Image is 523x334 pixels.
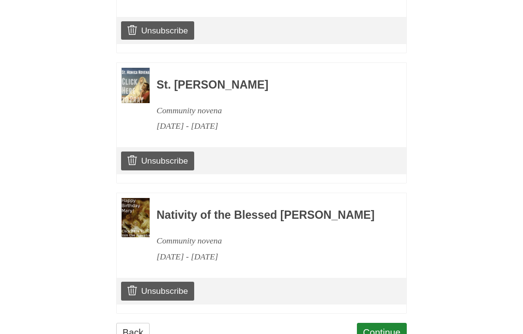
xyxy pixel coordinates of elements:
[121,21,194,40] a: Unsubscribe
[122,198,150,238] img: Novena image
[156,209,380,222] h3: Nativity of the Blessed [PERSON_NAME]
[156,103,380,119] div: Community novena
[122,68,150,103] img: Novena image
[156,118,380,134] div: [DATE] - [DATE]
[121,282,194,300] a: Unsubscribe
[156,249,380,265] div: [DATE] - [DATE]
[121,152,194,170] a: Unsubscribe
[156,79,380,91] h3: St. [PERSON_NAME]
[156,233,380,249] div: Community novena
